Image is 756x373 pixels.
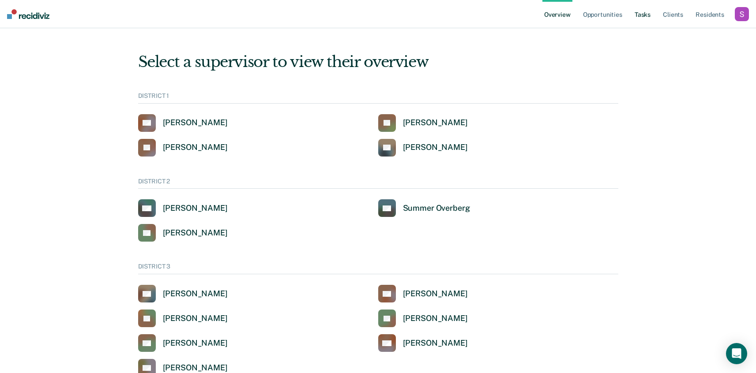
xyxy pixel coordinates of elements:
[403,142,468,153] div: [PERSON_NAME]
[726,343,747,364] div: Open Intercom Messenger
[403,313,468,324] div: [PERSON_NAME]
[163,313,228,324] div: [PERSON_NAME]
[163,142,228,153] div: [PERSON_NAME]
[138,310,228,327] a: [PERSON_NAME]
[138,178,618,189] div: DISTRICT 2
[378,199,470,217] a: Summer Overberg
[163,118,228,128] div: [PERSON_NAME]
[138,224,228,242] a: [PERSON_NAME]
[138,53,618,71] div: Select a supervisor to view their overview
[403,118,468,128] div: [PERSON_NAME]
[138,263,618,274] div: DISTRICT 3
[7,9,49,19] img: Recidiviz
[138,92,618,104] div: DISTRICT 1
[138,114,228,132] a: [PERSON_NAME]
[163,289,228,299] div: [PERSON_NAME]
[378,334,468,352] a: [PERSON_NAME]
[163,203,228,213] div: [PERSON_NAME]
[163,363,228,373] div: [PERSON_NAME]
[138,139,228,157] a: [PERSON_NAME]
[378,114,468,132] a: [PERSON_NAME]
[403,289,468,299] div: [PERSON_NAME]
[138,285,228,302] a: [PERSON_NAME]
[138,334,228,352] a: [PERSON_NAME]
[138,199,228,217] a: [PERSON_NAME]
[378,310,468,327] a: [PERSON_NAME]
[378,285,468,302] a: [PERSON_NAME]
[403,338,468,348] div: [PERSON_NAME]
[163,228,228,238] div: [PERSON_NAME]
[403,203,470,213] div: Summer Overberg
[378,139,468,157] a: [PERSON_NAME]
[163,338,228,348] div: [PERSON_NAME]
